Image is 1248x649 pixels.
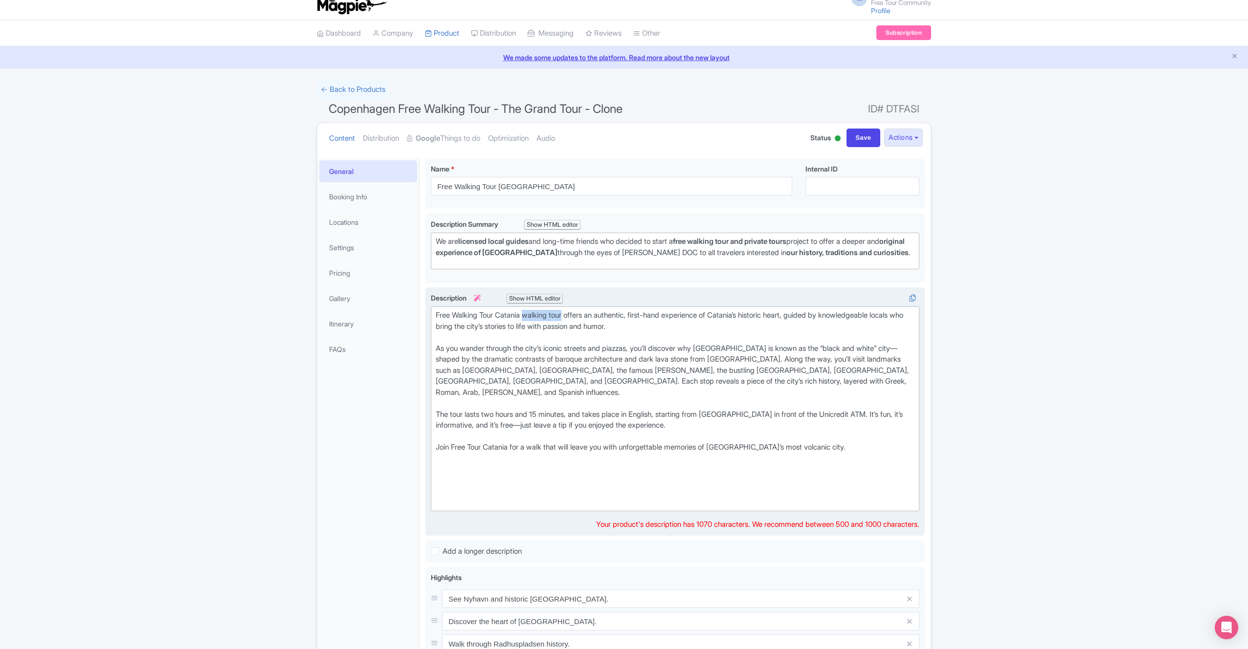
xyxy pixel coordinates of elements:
[329,102,623,116] span: Copenhagen Free Walking Tour - The Grand Tour - Clone
[416,133,440,144] strong: Google
[363,123,399,154] a: Distribution
[436,237,905,257] strong: original experience of [GEOGRAPHIC_DATA]
[633,20,660,47] a: Other
[431,165,449,173] span: Name
[528,20,574,47] a: Messaging
[488,123,529,154] a: Optimization
[436,343,914,409] div: As you wander through the city’s iconic streets and piazzas, you’ll discover why [GEOGRAPHIC_DATA...
[436,310,914,343] div: Free Walking Tour Catania walking tour offers an authentic, first-hand experience of Catania’s hi...
[884,129,923,147] button: Actions
[431,573,462,582] span: Highlights
[319,237,417,259] a: Settings
[847,129,881,147] input: Save
[319,160,417,182] a: General
[436,236,914,258] div: We are and long-time friends who decided to start a project to offer a deeper and through the eye...
[596,519,919,530] div: Your product's description has 1070 characters. We recommend between 500 and 1000 characters.
[810,132,831,143] span: Status
[805,165,838,173] span: Internal ID
[329,123,355,154] a: Content
[868,99,919,119] span: ID# DTFASI
[786,248,909,257] strong: our history, traditions and curiosities
[524,220,580,230] div: Show HTML editor
[1231,51,1238,63] button: Close announcement
[319,211,417,233] a: Locations
[319,287,417,309] a: Gallery
[319,262,417,284] a: Pricing
[871,6,891,15] a: Profile
[317,80,389,99] a: ← Back to Products
[471,20,516,47] a: Distribution
[431,294,482,302] span: Description
[436,442,914,464] div: Join Free Tour Catania for a walk that will leave you with unforgettable memories of [GEOGRAPHIC_...
[319,338,417,360] a: FAQs
[507,294,563,304] div: Show HTML editor
[425,20,459,47] a: Product
[1215,616,1238,639] div: Open Intercom Messenger
[436,409,914,442] div: The tour lasts two hours and 15 minutes, and takes place in English, starting from [GEOGRAPHIC_DA...
[431,220,500,228] span: Description Summary
[6,52,1242,63] a: We made some updates to the platform. Read more about the new layout
[673,237,786,246] strong: free walking tour and private tours
[585,20,622,47] a: Reviews
[833,131,843,147] div: Active
[458,237,529,246] strong: licensed local guides
[373,20,413,47] a: Company
[317,20,361,47] a: Dashboard
[319,313,417,335] a: Itinerary
[319,186,417,208] a: Booking Info
[536,123,555,154] a: Audio
[876,25,931,40] a: Subscription
[443,546,522,556] span: Add a longer description
[407,123,480,154] a: GoogleThings to do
